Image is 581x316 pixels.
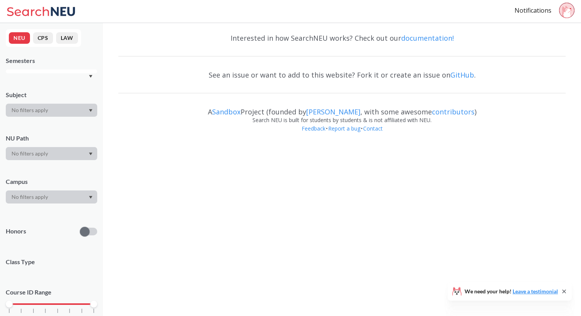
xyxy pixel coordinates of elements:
[328,125,361,132] a: Report a bug
[401,33,454,43] a: documentation!
[56,32,78,44] button: LAW
[6,134,97,142] div: NU Path
[89,109,93,112] svg: Dropdown arrow
[513,288,558,294] a: Leave a testimonial
[306,107,360,116] a: [PERSON_NAME]
[515,6,551,15] a: Notifications
[6,258,97,266] span: Class Type
[89,196,93,199] svg: Dropdown arrow
[6,288,97,297] p: Course ID Range
[9,32,30,44] button: NEU
[450,70,474,79] a: GitHub
[6,147,97,160] div: Dropdown arrow
[118,27,566,49] div: Interested in how SearchNEU works? Check out our
[301,125,326,132] a: Feedback
[6,190,97,203] div: Dropdown arrow
[6,104,97,117] div: Dropdown arrow
[212,107,241,116] a: Sandbox
[118,116,566,124] div: Search NEU is built for students by students & is not affiliated with NEU.
[6,56,97,65] div: Semesters
[6,177,97,186] div: Campus
[118,64,566,86] div: See an issue or want to add to this website? Fork it or create an issue on .
[33,32,53,44] button: CPS
[465,289,558,294] span: We need your help!
[118,101,566,116] div: A Project (founded by , with some awesome )
[89,152,93,156] svg: Dropdown arrow
[363,125,383,132] a: Contact
[432,107,475,116] a: contributors
[6,227,26,236] p: Honors
[6,91,97,99] div: Subject
[118,124,566,144] div: • •
[89,75,93,78] svg: Dropdown arrow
